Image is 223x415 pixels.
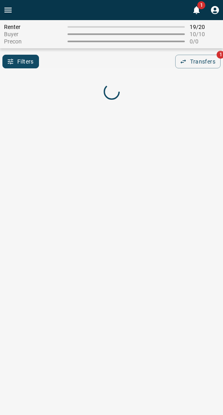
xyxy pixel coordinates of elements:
span: 10 / 10 [190,31,219,37]
button: 1 [188,2,205,18]
span: Precon [4,38,63,45]
span: 19 / 20 [190,24,219,30]
button: Profile [207,2,223,18]
span: 0 / 0 [190,38,219,45]
span: 1 [197,1,205,9]
button: Filters [2,55,39,68]
span: Renter [4,24,63,30]
span: Buyer [4,31,63,37]
button: Transfers [175,55,221,68]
